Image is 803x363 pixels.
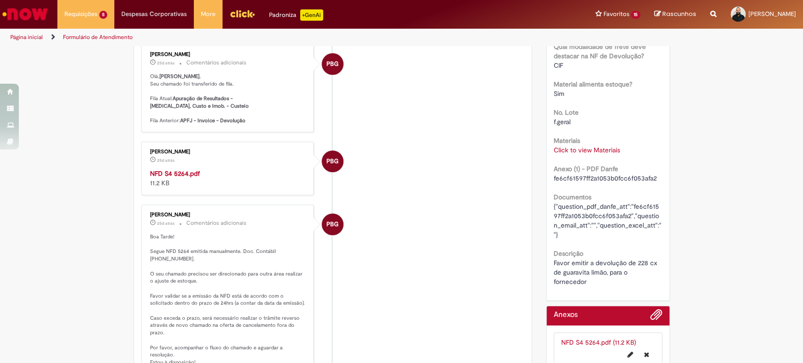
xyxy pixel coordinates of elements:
[230,7,255,21] img: click_logo_yellow_360x200.png
[121,9,187,19] span: Despesas Corporativas
[269,9,323,21] div: Padroniza
[554,42,646,60] b: Qual modalidade de frete deve destacar na NF de Devolução?
[326,53,339,75] span: PBG
[180,117,246,124] b: APFJ - Invoice - Devolução
[622,347,639,362] button: Editar nome de arquivo NFD S4 5264.pdf
[322,150,343,172] div: Pedro Boro Guerra
[150,95,249,110] b: Apuração de Resultados - [MEDICAL_DATA], Custo e Imob. - Custeio
[554,89,564,98] span: Sim
[99,11,107,19] span: 5
[157,221,175,226] time: 05/09/2025 17:42:42
[159,73,199,80] b: [PERSON_NAME]
[554,202,661,239] span: {"question_pdf_danfe_att":"fe6cf61597ff2a1053b0fcc6f053afa2","question_email_att":"","question_ex...
[157,158,175,163] time: 05/09/2025 17:42:48
[157,158,175,163] span: 25d atrás
[150,169,200,178] a: NFD S4 5264.pdf
[554,174,657,182] span: fe6cf61597ff2a1053b0fcc6f053afa2
[201,9,215,19] span: More
[150,212,307,218] div: [PERSON_NAME]
[322,53,343,75] div: Pedro Boro Guerra
[150,169,307,188] div: 11.2 KB
[603,9,629,19] span: Favoritos
[326,150,339,173] span: PBG
[554,311,578,319] h2: Anexos
[1,5,49,24] img: ServiceNow
[554,193,591,201] b: Documentos
[186,219,246,227] small: Comentários adicionais
[64,9,97,19] span: Requisições
[554,165,618,173] b: Anexo (1) - PDF Danfe
[554,146,620,154] a: Click to view Materiais
[650,308,662,325] button: Adicionar anexos
[748,10,796,18] span: [PERSON_NAME]
[326,213,339,236] span: PBG
[554,108,579,117] b: No. Lote
[150,149,307,155] div: [PERSON_NAME]
[554,61,563,70] span: CIF
[150,52,307,57] div: [PERSON_NAME]
[654,10,696,19] a: Rascunhos
[7,29,528,46] ul: Trilhas de página
[561,338,636,347] a: NFD S4 5264.pdf (11.2 KB)
[300,9,323,21] p: +GenAi
[554,118,571,126] span: f.geral
[662,9,696,18] span: Rascunhos
[554,80,632,88] b: Material alimenta estoque?
[554,249,583,258] b: Descrição
[157,221,175,226] span: 25d atrás
[63,33,133,41] a: Formulário de Atendimento
[186,59,246,67] small: Comentários adicionais
[631,11,640,19] span: 15
[554,259,659,286] span: Favor emitir a devolução de 228 cx de guaravita limão, para o fornecedor
[157,60,175,66] time: 05/09/2025 17:43:04
[322,213,343,235] div: Pedro Boro Guerra
[157,60,175,66] span: 25d atrás
[638,347,655,362] button: Excluir NFD S4 5264.pdf
[554,136,580,145] b: Materiais
[10,33,43,41] a: Página inicial
[150,73,307,125] p: Olá, , Seu chamado foi transferido de fila. Fila Atual: Fila Anterior:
